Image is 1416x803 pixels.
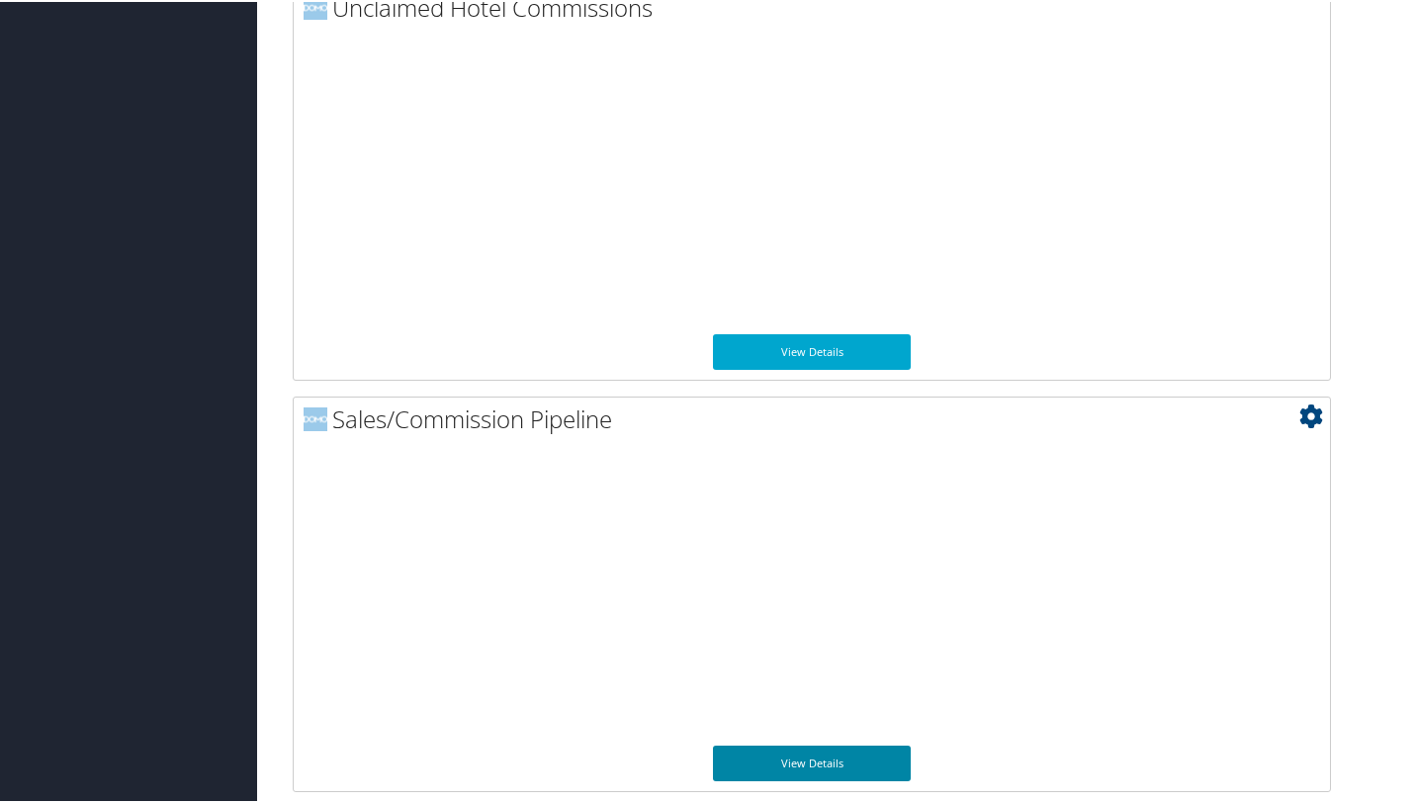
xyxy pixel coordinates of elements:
a: View Details [713,744,911,779]
h2: Sales/Commission Pipeline [304,401,1330,434]
a: View Details [713,332,911,368]
img: domo-logo.png [304,405,327,429]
